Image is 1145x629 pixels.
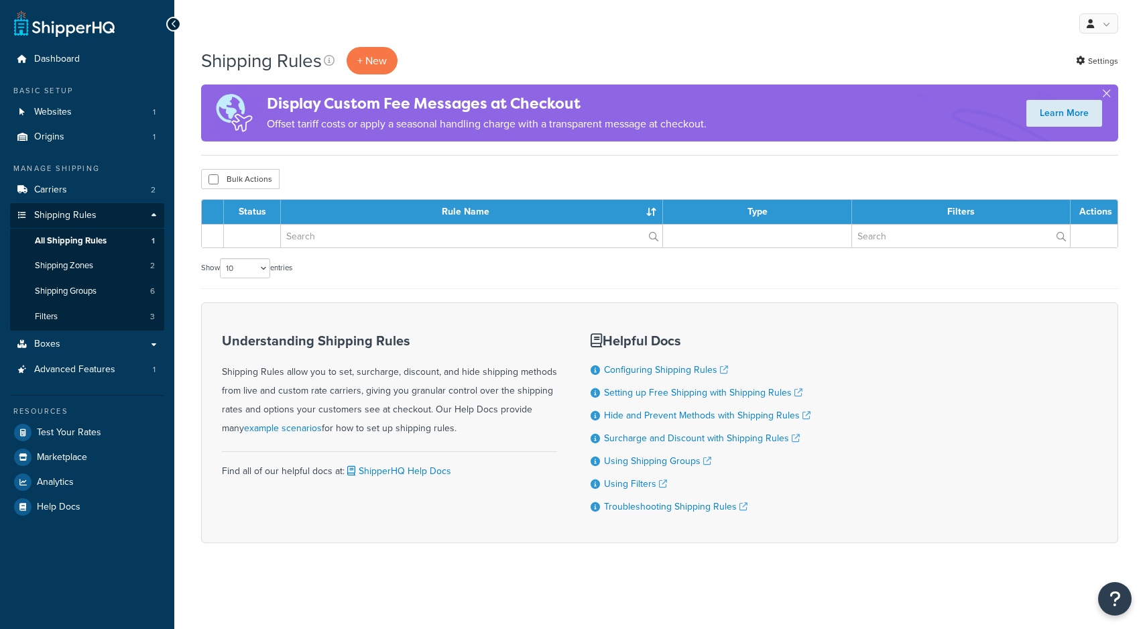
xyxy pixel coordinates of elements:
[37,427,101,439] span: Test Your Rates
[10,470,164,494] a: Analytics
[35,311,58,323] span: Filters
[281,200,663,224] th: Rule Name
[34,184,67,196] span: Carriers
[34,339,60,350] span: Boxes
[34,364,115,376] span: Advanced Features
[10,406,164,417] div: Resources
[10,178,164,203] a: Carriers 2
[604,386,802,400] a: Setting up Free Shipping with Shipping Rules
[10,125,164,150] li: Origins
[34,54,80,65] span: Dashboard
[10,178,164,203] li: Carriers
[10,125,164,150] a: Origins 1
[10,304,164,329] a: Filters 3
[37,502,80,513] span: Help Docs
[150,260,155,272] span: 2
[1076,52,1118,70] a: Settings
[201,48,322,74] h1: Shipping Rules
[10,229,164,253] li: All Shipping Rules
[1026,100,1102,127] a: Learn More
[10,47,164,72] a: Dashboard
[35,235,107,247] span: All Shipping Rules
[150,311,155,323] span: 3
[201,84,267,141] img: duties-banner-06bc72dcb5fe05cb3f9472aba00be2ae8eb53ab6f0d8bb03d382ba314ac3c341.png
[10,332,164,357] a: Boxes
[153,107,156,118] span: 1
[34,107,72,118] span: Websites
[267,93,707,115] h4: Display Custom Fee Messages at Checkout
[604,408,810,422] a: Hide and Prevent Methods with Shipping Rules
[10,357,164,382] a: Advanced Features 1
[152,235,155,247] span: 1
[222,451,557,481] div: Find all of our helpful docs at:
[10,304,164,329] li: Filters
[14,10,115,37] a: ShipperHQ Home
[663,200,852,224] th: Type
[10,279,164,304] li: Shipping Groups
[10,357,164,382] li: Advanced Features
[10,253,164,278] a: Shipping Zones 2
[10,85,164,97] div: Basic Setup
[604,454,711,468] a: Using Shipping Groups
[267,115,707,133] p: Offset tariff costs or apply a seasonal handling charge with a transparent message at checkout.
[37,452,87,463] span: Marketplace
[35,286,97,297] span: Shipping Groups
[10,253,164,278] li: Shipping Zones
[201,258,292,278] label: Show entries
[604,477,667,491] a: Using Filters
[151,184,156,196] span: 2
[591,333,810,348] h3: Helpful Docs
[34,210,97,221] span: Shipping Rules
[10,100,164,125] a: Websites 1
[604,363,728,377] a: Configuring Shipping Rules
[852,225,1070,247] input: Search
[10,100,164,125] li: Websites
[222,333,557,348] h3: Understanding Shipping Rules
[10,163,164,174] div: Manage Shipping
[10,203,164,228] a: Shipping Rules
[1098,582,1132,616] button: Open Resource Center
[345,464,451,478] a: ShipperHQ Help Docs
[604,431,800,445] a: Surcharge and Discount with Shipping Rules
[220,258,270,278] select: Showentries
[10,203,164,331] li: Shipping Rules
[10,229,164,253] a: All Shipping Rules 1
[153,364,156,376] span: 1
[201,169,280,189] button: Bulk Actions
[224,200,281,224] th: Status
[35,260,93,272] span: Shipping Zones
[604,500,747,514] a: Troubleshooting Shipping Rules
[34,131,64,143] span: Origins
[281,225,662,247] input: Search
[37,477,74,488] span: Analytics
[10,420,164,445] a: Test Your Rates
[244,421,322,435] a: example scenarios
[10,445,164,469] a: Marketplace
[150,286,155,297] span: 6
[222,333,557,438] div: Shipping Rules allow you to set, surcharge, discount, and hide shipping methods from live and cus...
[10,279,164,304] a: Shipping Groups 6
[347,47,398,74] p: + New
[852,200,1071,224] th: Filters
[10,495,164,519] a: Help Docs
[1071,200,1118,224] th: Actions
[153,131,156,143] span: 1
